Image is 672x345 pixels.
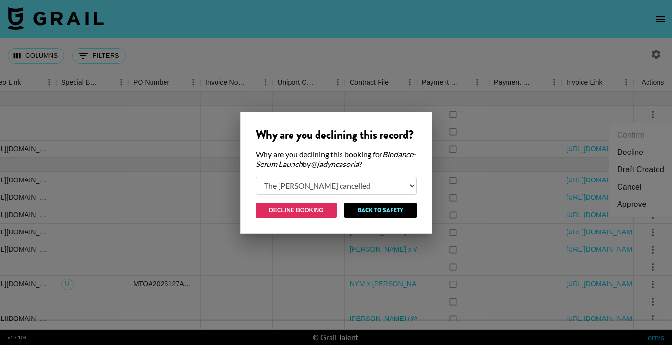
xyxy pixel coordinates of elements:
button: Back to Safety [344,203,416,218]
div: Why are you declining this record? [256,128,417,142]
button: Decline Booking [256,203,337,218]
em: Biodance- Serum Launch [256,150,416,168]
div: Why are you declining this booking for by ? [256,150,417,169]
em: @ jadyncasorla [311,159,359,168]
